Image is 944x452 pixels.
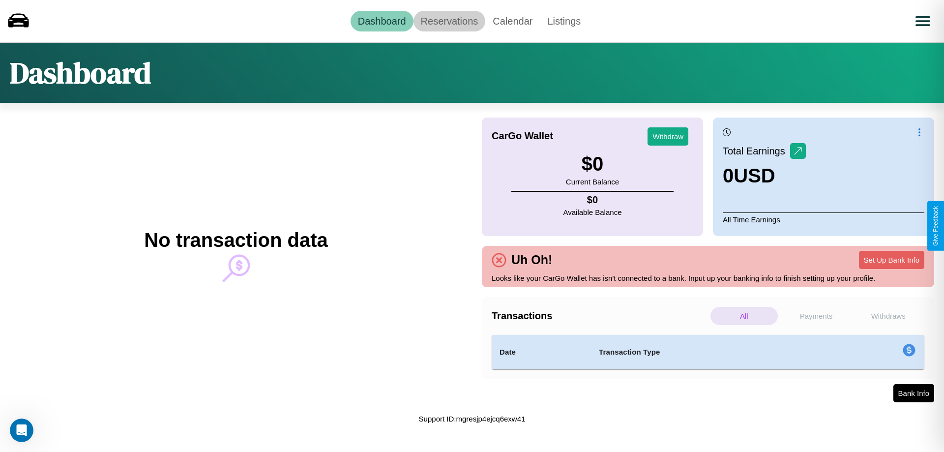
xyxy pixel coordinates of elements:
iframe: Intercom live chat [10,419,33,442]
p: Current Balance [566,175,619,188]
p: Available Balance [563,206,622,219]
p: Withdraws [855,307,922,325]
a: Calendar [485,11,540,31]
a: Listings [540,11,588,31]
h4: Date [500,346,583,358]
h4: Transaction Type [599,346,822,358]
p: Looks like your CarGo Wallet has isn't connected to a bank. Input up your banking info to finish ... [492,271,924,285]
h1: Dashboard [10,53,151,93]
h4: Transactions [492,310,708,322]
p: All [710,307,778,325]
button: Set Up Bank Info [859,251,924,269]
h3: 0 USD [723,165,806,187]
p: Payments [783,307,850,325]
p: Support ID: mgresjp4ejcq6exw41 [419,412,526,425]
a: Dashboard [351,11,413,31]
h3: $ 0 [566,153,619,175]
p: All Time Earnings [723,212,924,226]
button: Bank Info [893,384,934,402]
h2: No transaction data [144,229,327,251]
table: simple table [492,335,924,369]
button: Open menu [909,7,937,35]
h4: CarGo Wallet [492,130,553,142]
button: Withdraw [648,127,688,146]
h4: Uh Oh! [506,253,557,267]
div: Give Feedback [932,206,939,246]
p: Total Earnings [723,142,790,160]
h4: $ 0 [563,194,622,206]
a: Reservations [413,11,486,31]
